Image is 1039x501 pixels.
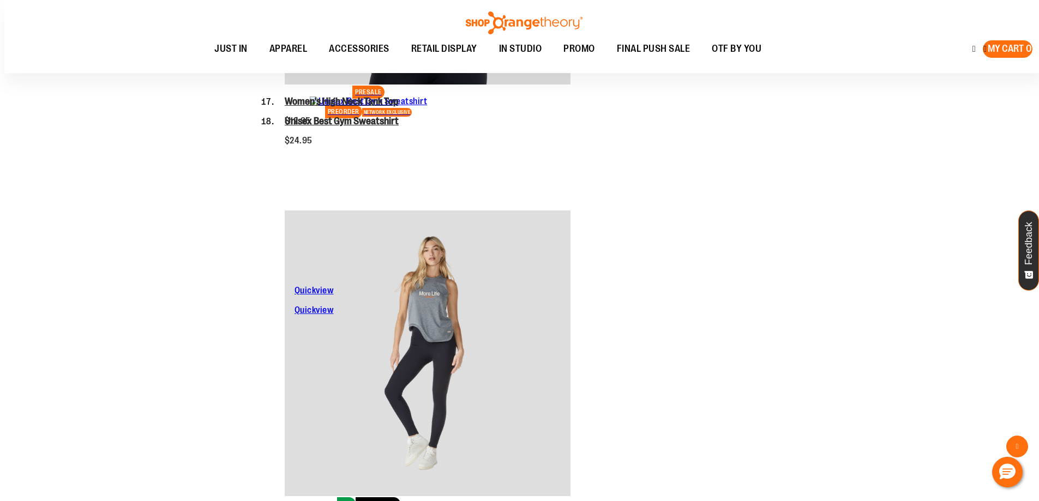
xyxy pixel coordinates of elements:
span: $24.95 [285,136,314,146]
a: FINAL PUSH SALE [606,37,701,62]
span: OTF BY YOU [712,37,761,61]
a: IN STUDIO [488,37,553,62]
span: My Cart [988,43,1024,54]
a: PROMO [552,37,606,62]
a: ACCESSORIES [318,37,400,62]
span: PROMO [563,37,595,61]
button: Hello, have a question? Let’s chat. [992,457,1023,487]
a: Unisex Best Gym Sweatshirt [285,116,399,126]
span: FINAL PUSH SALE [617,37,690,61]
span: 0 [1026,43,1032,54]
a: Quickview [285,295,452,325]
span: APPAREL [269,37,308,61]
a: Women's High Neck Tank Top [285,96,398,107]
a: APPAREL [259,37,319,61]
a: RETAIL DISPLAY [400,37,488,62]
span: IN STUDIO [499,37,542,61]
button: My Cart [983,40,1032,58]
span: RETAIL DISPLAY [411,37,477,61]
span: Feedback [1024,222,1034,265]
a: OTF BY YOU [701,37,772,62]
a: Quickview [285,276,452,305]
a: JUST IN [203,37,259,62]
button: Feedback - Show survey [1018,210,1039,291]
img: Shop Orangetheory [464,11,584,34]
span: ACCESSORIES [329,37,389,61]
button: Back To Top [1006,436,1028,457]
span: JUST IN [214,37,248,61]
